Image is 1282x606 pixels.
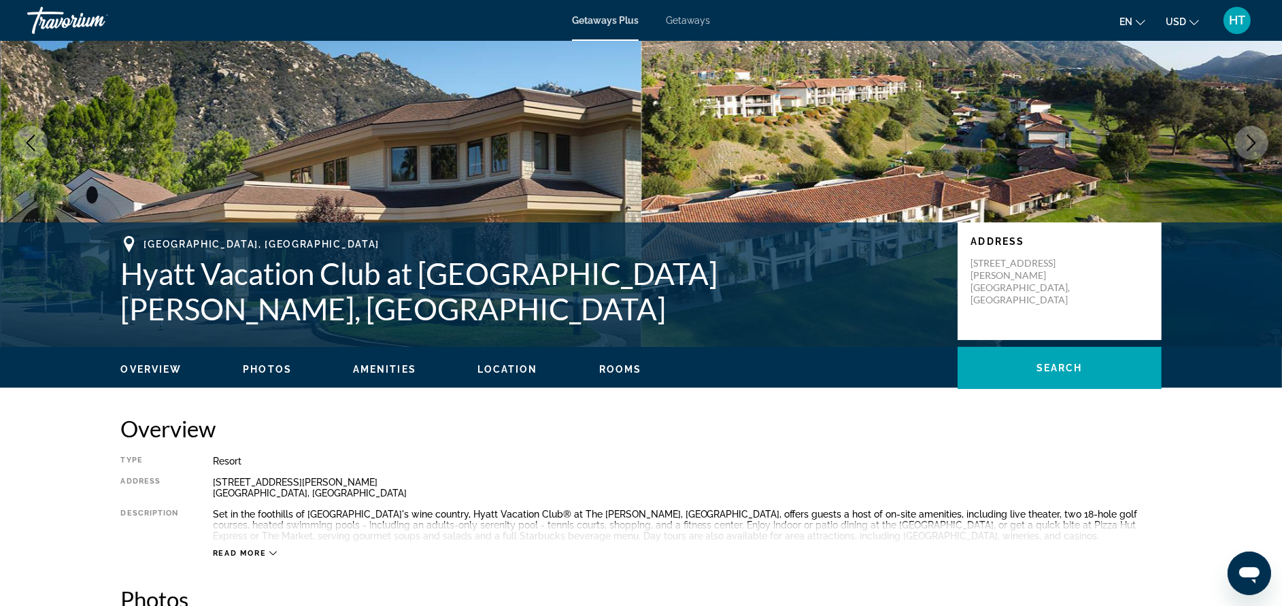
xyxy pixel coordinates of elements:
button: Previous image [14,126,48,160]
span: Amenities [353,364,416,375]
span: USD [1166,16,1186,27]
span: Photos [243,364,292,375]
div: [STREET_ADDRESS][PERSON_NAME] [GEOGRAPHIC_DATA], [GEOGRAPHIC_DATA] [213,477,1162,499]
p: Address [971,236,1148,247]
button: Rooms [599,363,642,375]
button: Location [477,363,538,375]
span: Search [1036,363,1083,373]
span: [GEOGRAPHIC_DATA], [GEOGRAPHIC_DATA] [144,239,379,250]
a: Travorium [27,3,163,38]
p: [STREET_ADDRESS][PERSON_NAME] [GEOGRAPHIC_DATA], [GEOGRAPHIC_DATA] [971,257,1080,306]
iframe: Bouton de lancement de la fenêtre de messagerie [1228,552,1271,595]
div: Resort [213,456,1162,467]
button: Read more [213,548,277,558]
span: Location [477,364,538,375]
div: Type [121,456,179,467]
span: Read more [213,549,267,558]
button: Change currency [1166,12,1199,31]
div: Description [121,509,179,541]
span: Overview [121,364,182,375]
button: Change language [1119,12,1145,31]
h2: Overview [121,415,1162,442]
a: Getaways [666,15,710,26]
button: Photos [243,363,292,375]
span: HT [1229,14,1245,27]
h1: Hyatt Vacation Club at [GEOGRAPHIC_DATA][PERSON_NAME], [GEOGRAPHIC_DATA] [121,256,944,326]
button: User Menu [1219,6,1255,35]
a: Getaways Plus [572,15,639,26]
div: Set in the foothills of [GEOGRAPHIC_DATA]'s wine country, Hyatt Vacation Club® at The [PERSON_NAM... [213,509,1162,541]
div: Address [121,477,179,499]
button: Search [958,347,1162,389]
span: en [1119,16,1132,27]
button: Overview [121,363,182,375]
button: Next image [1234,126,1268,160]
span: Rooms [599,364,642,375]
button: Amenities [353,363,416,375]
